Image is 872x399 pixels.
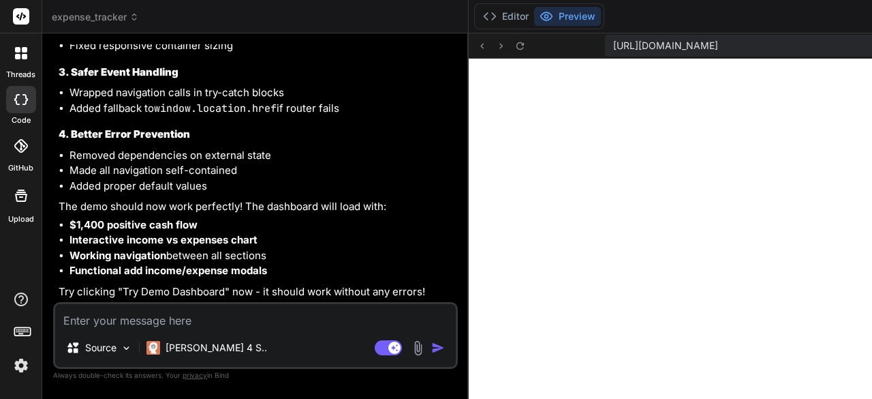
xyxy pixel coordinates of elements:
p: The demo should now work perfectly! The dashboard will load with: [59,199,455,215]
button: Editor [478,7,534,26]
img: icon [431,341,445,355]
img: attachment [410,340,426,356]
label: threads [6,69,35,80]
li: Fixed responsive container sizing [69,38,455,54]
strong: Interactive income vs expenses chart [69,233,258,246]
strong: Functional add income/expense modals [69,264,267,277]
li: Added fallback to if router fails [69,101,455,117]
code: window.location.href [154,102,277,115]
li: between all sections [69,248,455,264]
button: Preview [534,7,601,26]
span: expense_tracker [52,10,139,24]
span: privacy [183,371,207,379]
span: [URL][DOMAIN_NAME] [613,39,718,53]
li: Removed dependencies on external state [69,148,455,164]
label: code [12,115,31,126]
p: Try clicking "Try Demo Dashboard" now - it should work without any errors! [59,284,455,300]
strong: 4. Better Error Prevention [59,128,190,141]
strong: Working navigation [69,249,166,262]
img: settings [10,354,33,377]
p: [PERSON_NAME] 4 S.. [166,341,267,355]
p: Source [85,341,116,355]
strong: 3. Safer Event Handling [59,65,178,78]
li: Added proper default values [69,179,455,194]
img: Claude 4 Sonnet [146,341,160,355]
img: Pick Models [121,342,132,354]
strong: $1,400 positive cash flow [69,218,198,231]
li: Wrapped navigation calls in try-catch blocks [69,85,455,101]
label: GitHub [8,162,33,174]
p: Always double-check its answers. Your in Bind [53,369,458,382]
label: Upload [8,213,34,225]
li: Made all navigation self-contained [69,163,455,179]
